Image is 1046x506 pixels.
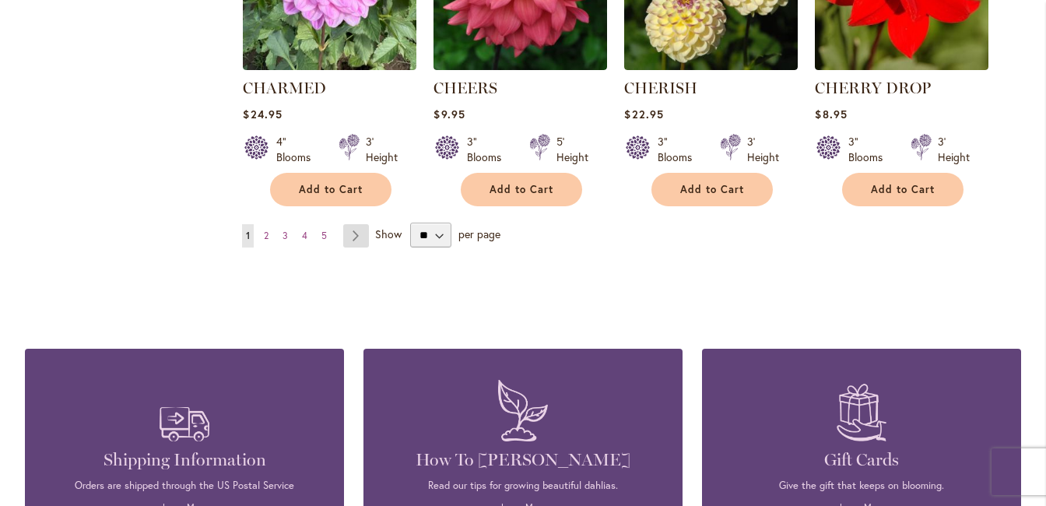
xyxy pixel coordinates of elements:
button: Add to Cart [461,173,582,206]
a: CHERRY DROP [815,79,931,97]
button: Add to Cart [842,173,964,206]
a: CHERISH [624,79,697,97]
iframe: Launch Accessibility Center [12,451,55,494]
div: 5' Height [556,134,588,165]
div: 3' Height [747,134,779,165]
span: Add to Cart [680,183,744,196]
div: 3' Height [938,134,970,165]
span: Add to Cart [299,183,363,196]
p: Give the gift that keeps on blooming. [725,479,998,493]
span: $8.95 [815,107,847,121]
a: CHERISH [624,58,798,73]
span: 1 [246,230,250,241]
span: 5 [321,230,327,241]
a: 2 [260,224,272,248]
button: Add to Cart [651,173,773,206]
span: per page [458,227,500,241]
div: 3" Blooms [848,134,892,165]
div: 3' Height [366,134,398,165]
h4: How To [PERSON_NAME] [387,449,659,471]
a: 3 [279,224,292,248]
a: CHARMED [243,58,416,73]
div: 3" Blooms [658,134,701,165]
a: 5 [318,224,331,248]
span: Show [375,227,402,241]
span: $22.95 [624,107,663,121]
a: CHARMED [243,79,326,97]
a: CHEERS [433,58,607,73]
span: 3 [283,230,288,241]
h4: Gift Cards [725,449,998,471]
span: 2 [264,230,269,241]
button: Add to Cart [270,173,391,206]
div: 4" Blooms [276,134,320,165]
a: CHEERS [433,79,497,97]
span: $24.95 [243,107,282,121]
div: 3" Blooms [467,134,511,165]
h4: Shipping Information [48,449,321,471]
a: 4 [298,224,311,248]
span: $9.95 [433,107,465,121]
p: Read our tips for growing beautiful dahlias. [387,479,659,493]
span: Add to Cart [871,183,935,196]
span: 4 [302,230,307,241]
span: Add to Cart [490,183,553,196]
p: Orders are shipped through the US Postal Service [48,479,321,493]
a: CHERRY DROP [815,58,988,73]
